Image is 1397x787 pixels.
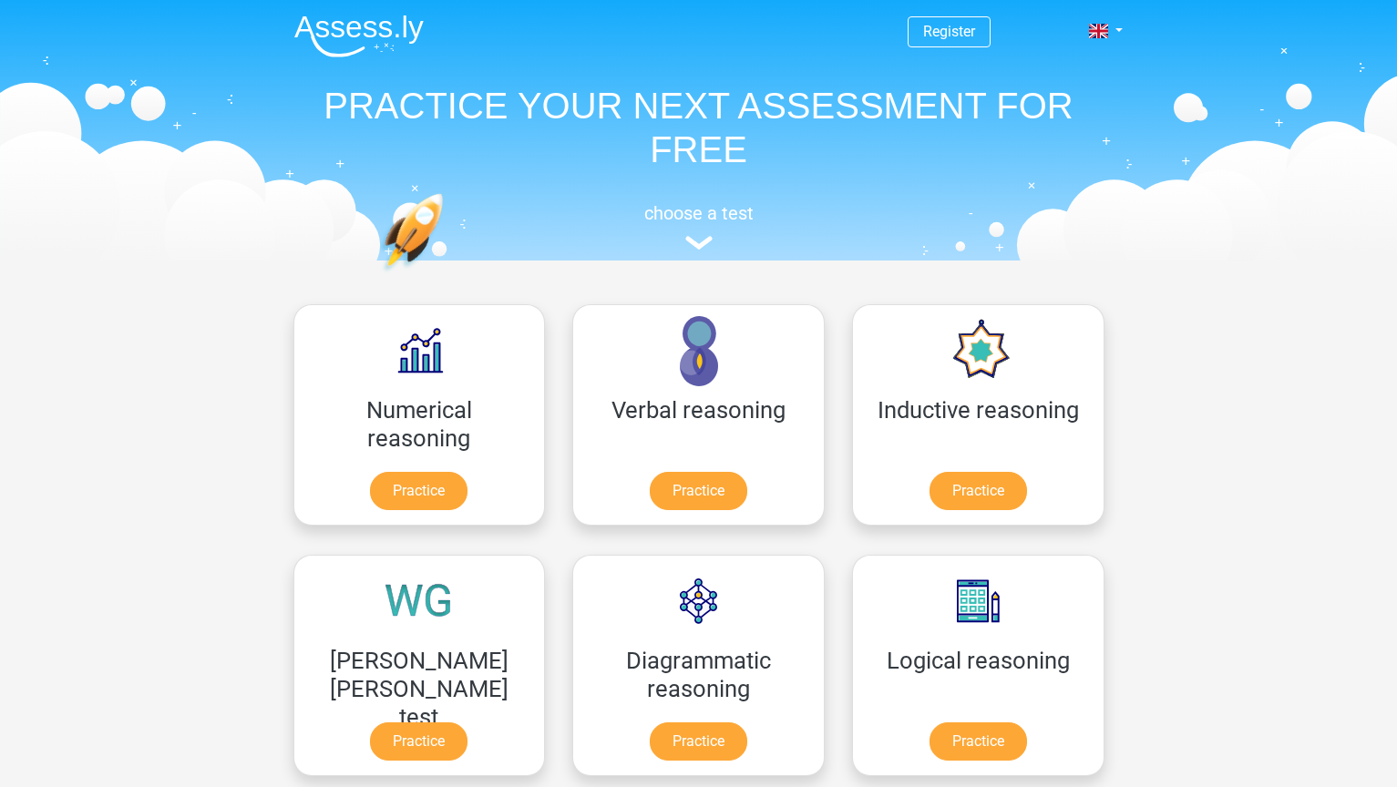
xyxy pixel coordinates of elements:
[280,202,1118,250] a: choose a test
[650,472,747,510] a: Practice
[370,722,467,761] a: Practice
[380,193,514,358] img: practice
[280,84,1118,171] h1: PRACTICE YOUR NEXT ASSESSMENT FOR FREE
[294,15,424,57] img: Assessly
[370,472,467,510] a: Practice
[685,236,713,250] img: assessment
[930,722,1027,761] a: Practice
[923,23,975,40] a: Register
[930,472,1027,510] a: Practice
[650,722,747,761] a: Practice
[280,202,1118,224] h5: choose a test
